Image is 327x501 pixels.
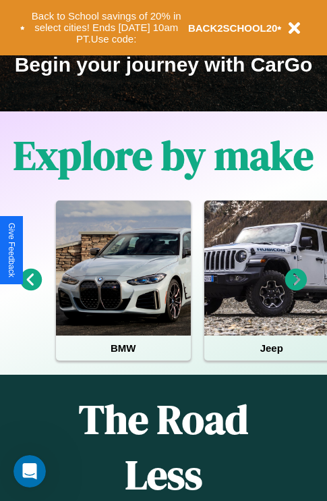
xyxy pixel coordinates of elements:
h1: Explore by make [13,128,314,183]
button: Back to School savings of 20% in select cities! Ends [DATE] 10am PT.Use code: [25,7,188,49]
h4: BMW [56,336,191,361]
iframe: Intercom live chat [13,455,46,487]
div: Give Feedback [7,223,16,278]
b: BACK2SCHOOL20 [188,22,278,34]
